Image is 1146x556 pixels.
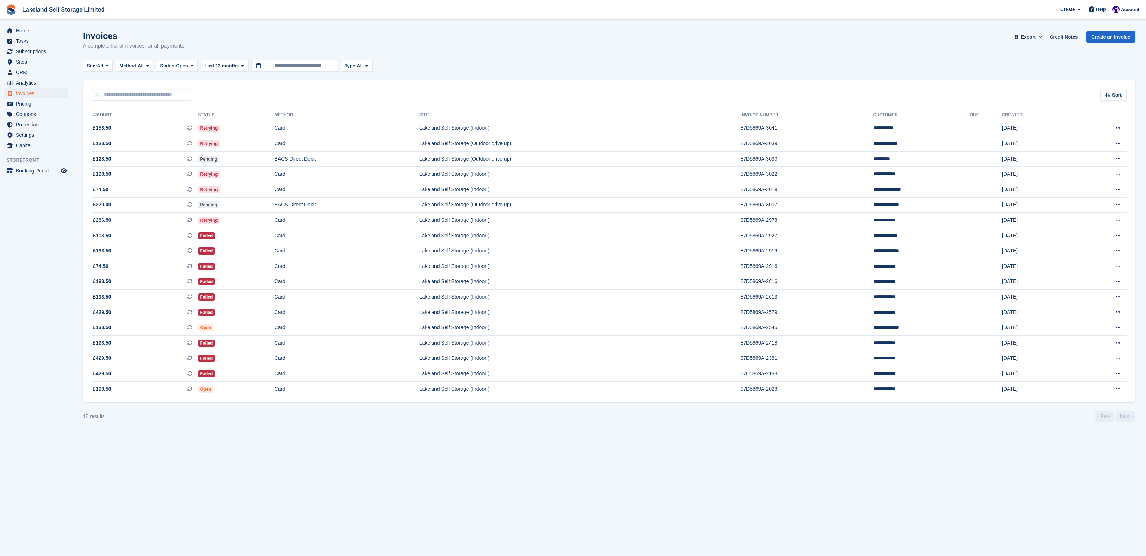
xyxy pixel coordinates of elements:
[16,67,59,77] span: CRM
[275,290,419,305] td: Card
[419,381,741,396] td: Lakeland Self Storage (Indoor )
[275,151,419,167] td: BACS Direct Debit
[93,324,111,331] span: £138.50
[275,351,419,366] td: Card
[1002,121,1074,136] td: [DATE]
[419,351,741,366] td: Lakeland Self Storage (Indoor )
[741,228,873,243] td: 87D5869A-2927
[419,366,741,382] td: Lakeland Self Storage (Indoor )
[741,121,873,136] td: 87D5869A-3041
[83,31,184,41] h1: Invoices
[116,60,153,72] button: Method: All
[93,170,111,178] span: £198.50
[93,339,111,347] span: £198.50
[741,213,873,228] td: 87D5869A-2978
[176,62,188,69] span: Open
[156,60,197,72] button: Status: Open
[419,290,741,305] td: Lakeland Self Storage (Indoor )
[4,166,68,176] a: menu
[59,166,68,175] a: Preview store
[198,201,219,208] span: Pending
[419,243,741,259] td: Lakeland Self Storage (Indoor )
[87,62,97,69] span: Site:
[4,57,68,67] a: menu
[4,67,68,77] a: menu
[4,36,68,46] a: menu
[93,140,111,147] span: £128.50
[275,109,419,121] th: Method
[16,36,59,46] span: Tasks
[4,99,68,109] a: menu
[92,109,198,121] th: Amount
[16,120,59,130] span: Protection
[741,336,873,351] td: 87D5869A-2418
[1002,351,1074,366] td: [DATE]
[4,140,68,151] a: menu
[341,60,373,72] button: Type: All
[97,62,103,69] span: All
[4,130,68,140] a: menu
[741,320,873,336] td: 87D5869A-2545
[16,46,59,57] span: Subscriptions
[741,351,873,366] td: 87D5869A-2381
[93,186,108,193] span: £74.50
[16,88,59,98] span: Invoices
[160,62,176,69] span: Status:
[198,355,215,362] span: Failed
[419,121,741,136] td: Lakeland Self Storage (Indoor )
[1002,305,1074,320] td: [DATE]
[1002,182,1074,198] td: [DATE]
[120,62,138,69] span: Method:
[1002,381,1074,396] td: [DATE]
[275,366,419,382] td: Card
[741,167,873,182] td: 87D5869A-3022
[198,232,215,239] span: Failed
[419,167,741,182] td: Lakeland Self Storage (Indoor )
[419,213,741,228] td: Lakeland Self Storage (Indoor )
[198,386,214,393] span: Open
[1116,411,1135,422] a: Next
[1002,213,1074,228] td: [DATE]
[741,274,873,290] td: 87D5869A-2816
[138,62,144,69] span: All
[741,197,873,213] td: 87D5869A-3007
[275,228,419,243] td: Card
[1002,136,1074,152] td: [DATE]
[1095,411,1114,422] a: Previous
[419,197,741,213] td: Lakeland Self Storage (Outdoor drive up)
[93,201,111,208] span: £329.00
[741,290,873,305] td: 87D5869A-2613
[83,42,184,50] p: A complete list of invoices for all payments
[419,228,741,243] td: Lakeland Self Storage (Indoor )
[6,4,17,15] img: stora-icon-8386f47178a22dfd0bd8f6a31ec36ba5ce8667c1dd55bd0f319d3a0aa187defe.svg
[1002,228,1074,243] td: [DATE]
[275,136,419,152] td: Card
[1093,411,1137,422] nav: Page
[741,182,873,198] td: 87D5869A-3019
[16,78,59,88] span: Analytics
[1002,243,1074,259] td: [DATE]
[83,413,105,420] div: 18 results
[4,46,68,57] a: menu
[198,263,215,270] span: Failed
[275,336,419,351] td: Card
[275,182,419,198] td: Card
[83,60,113,72] button: Site: All
[1060,6,1075,13] span: Create
[198,186,220,193] span: Retrying
[357,62,363,69] span: All
[741,366,873,382] td: 87D5869A-2188
[419,259,741,274] td: Lakeland Self Storage (Indoor )
[198,293,215,301] span: Failed
[205,62,239,69] span: Last 12 months
[4,88,68,98] a: menu
[93,278,111,285] span: £198.50
[275,320,419,336] td: Card
[741,109,873,121] th: Invoice Number
[93,124,111,132] span: £158.50
[275,213,419,228] td: Card
[1021,33,1036,41] span: Export
[198,309,215,316] span: Failed
[1002,366,1074,382] td: [DATE]
[741,243,873,259] td: 87D5869A-2919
